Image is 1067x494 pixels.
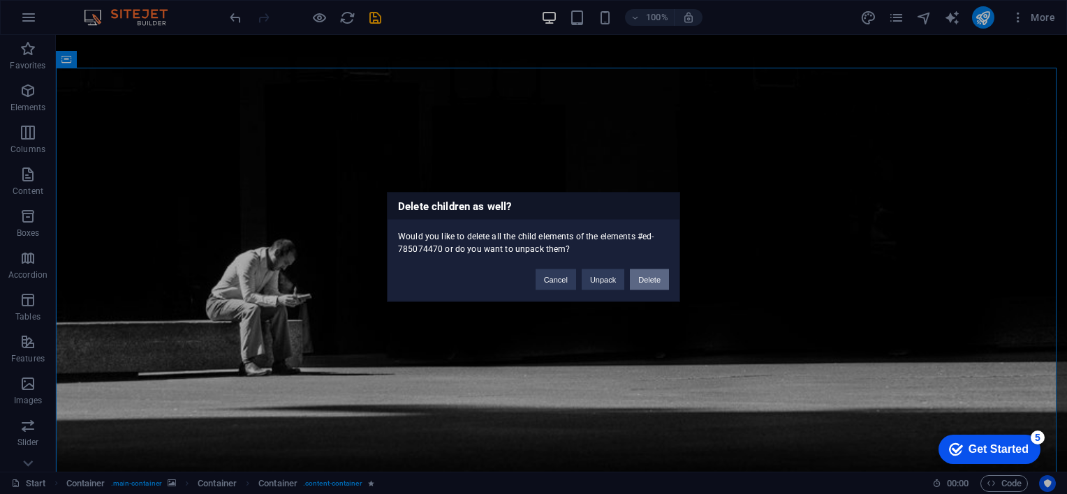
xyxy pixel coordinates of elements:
div: 5 [103,3,117,17]
button: Unpack [582,269,624,290]
button: Cancel [536,269,576,290]
button: Delete [630,269,669,290]
h3: Delete children as well? [388,193,679,220]
div: Get Started 5 items remaining, 0% complete [11,7,113,36]
div: Would you like to delete all the child elements of the elements #ed-785074470 or do you want to u... [388,220,679,255]
div: Get Started [41,15,101,28]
